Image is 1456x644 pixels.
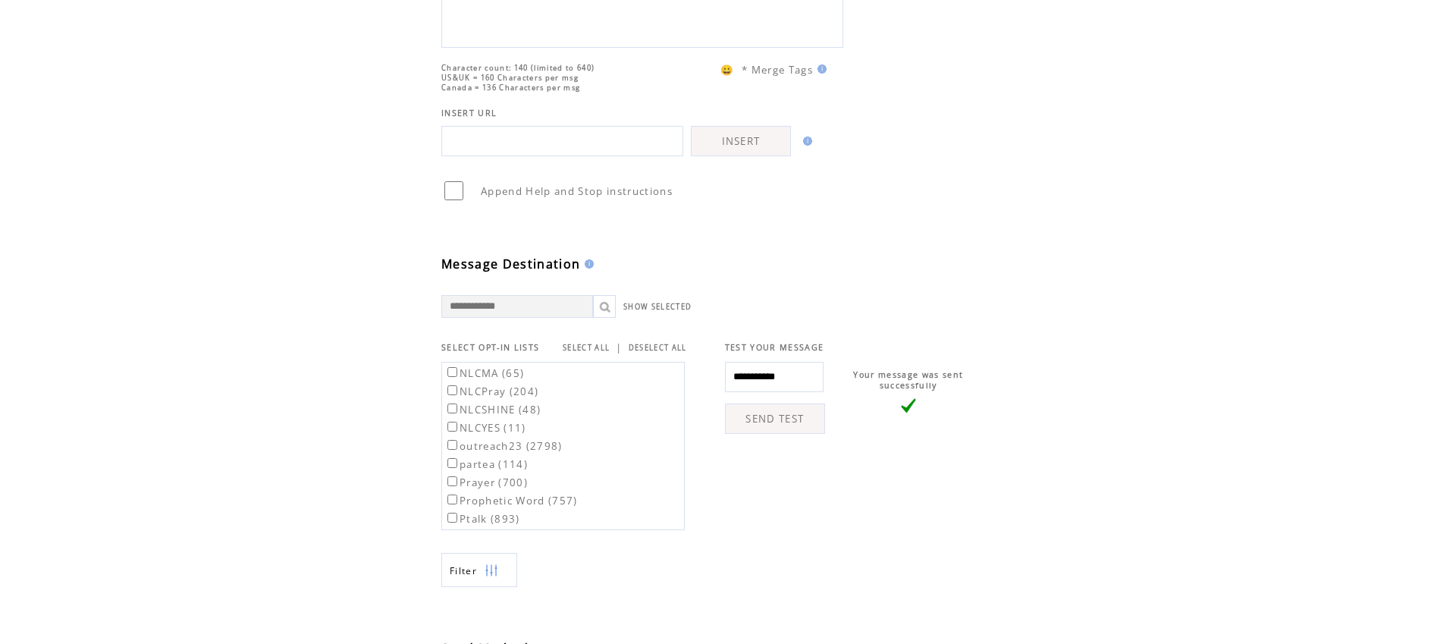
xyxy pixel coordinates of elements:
label: NLCMA (65) [444,366,524,380]
input: NLCYES (11) [447,422,457,432]
input: NLCPray (204) [447,385,457,395]
label: partea (114) [444,457,528,471]
span: Your message was sent successfully [853,369,963,391]
img: help.gif [813,64,827,74]
input: outreach23 (2798) [447,440,457,450]
a: Filter [441,553,517,587]
span: | [616,341,622,354]
a: DESELECT ALL [629,343,687,353]
img: help.gif [580,259,594,269]
label: NLCYES (11) [444,421,526,435]
span: TEST YOUR MESSAGE [725,342,824,353]
a: SEND TEST [725,404,825,434]
a: SHOW SELECTED [623,302,692,312]
img: help.gif [799,137,812,146]
span: Message Destination [441,256,580,272]
span: 😀 [720,63,734,77]
label: Prophetic Word (757) [444,494,578,507]
span: Show filters [450,564,477,577]
img: vLarge.png [901,398,916,413]
input: partea (114) [447,458,457,468]
label: outreach23 (2798) [444,439,563,453]
input: NLCMA (65) [447,367,457,377]
input: Prayer (700) [447,476,457,486]
label: NLCPray (204) [444,385,538,398]
span: * Merge Tags [742,63,813,77]
a: INSERT [691,126,791,156]
input: Prophetic Word (757) [447,495,457,504]
input: Ptalk (893) [447,513,457,523]
span: US&UK = 160 Characters per msg [441,73,579,83]
span: INSERT URL [441,108,497,118]
input: NLCSHINE (48) [447,404,457,413]
label: NLCSHINE (48) [444,403,541,416]
label: Prayer (700) [444,476,528,489]
a: SELECT ALL [563,343,610,353]
span: SELECT OPT-IN LISTS [441,342,539,353]
span: Append Help and Stop instructions [481,184,673,198]
label: Ptalk (893) [444,512,520,526]
img: filters.png [485,554,498,588]
span: Canada = 136 Characters per msg [441,83,580,93]
span: Character count: 140 (limited to 640) [441,63,595,73]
